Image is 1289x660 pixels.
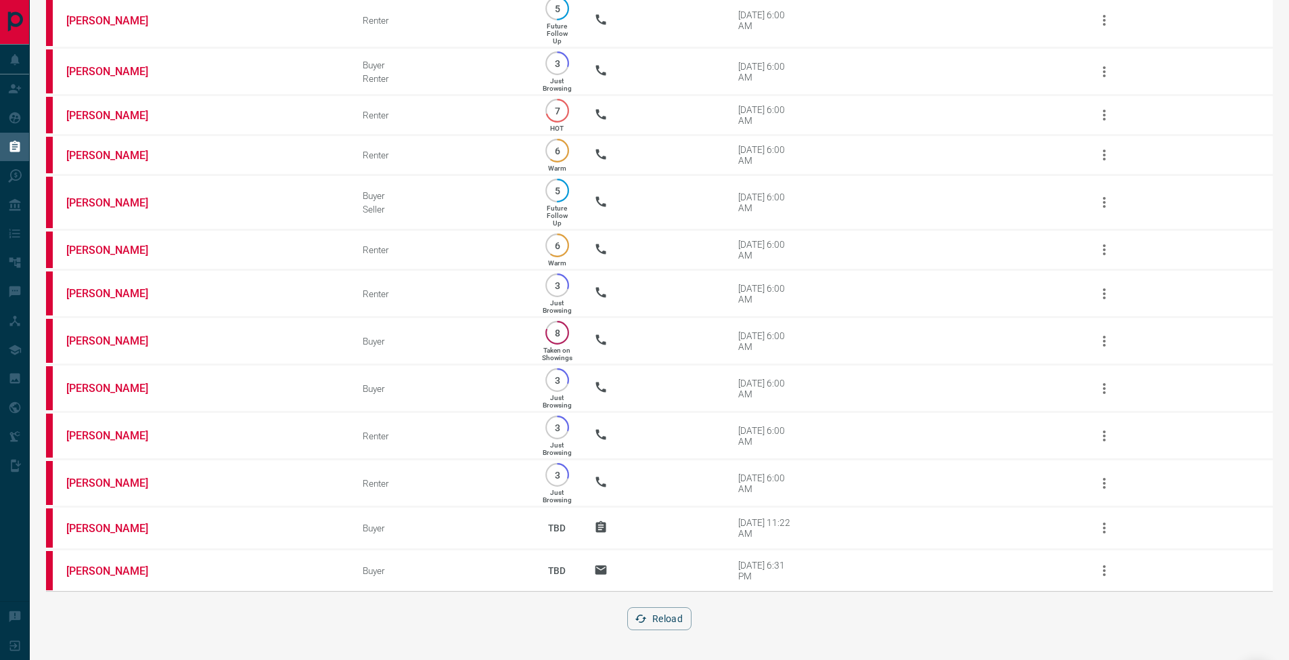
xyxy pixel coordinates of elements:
[738,61,796,83] div: [DATE] 6:00 AM
[552,280,562,290] p: 3
[543,489,572,504] p: Just Browsing
[738,192,796,213] div: [DATE] 6:00 AM
[548,259,566,267] p: Warm
[552,58,562,68] p: 3
[543,394,572,409] p: Just Browsing
[66,65,168,78] a: [PERSON_NAME]
[66,429,168,442] a: [PERSON_NAME]
[552,185,562,196] p: 5
[552,328,562,338] p: 8
[363,150,520,160] div: Renter
[46,508,53,548] div: property.ca
[552,422,562,433] p: 3
[363,523,520,533] div: Buyer
[363,15,520,26] div: Renter
[66,14,168,27] a: [PERSON_NAME]
[363,565,520,576] div: Buyer
[552,146,562,156] p: 6
[543,299,572,314] p: Just Browsing
[738,104,796,126] div: [DATE] 6:00 AM
[46,177,53,228] div: property.ca
[552,106,562,116] p: 7
[540,510,574,546] p: TBD
[66,477,168,489] a: [PERSON_NAME]
[363,336,520,347] div: Buyer
[363,190,520,201] div: Buyer
[738,378,796,399] div: [DATE] 6:00 AM
[363,110,520,120] div: Renter
[363,478,520,489] div: Renter
[66,149,168,162] a: [PERSON_NAME]
[46,232,53,268] div: property.ca
[542,347,572,361] p: Taken on Showings
[66,287,168,300] a: [PERSON_NAME]
[66,109,168,122] a: [PERSON_NAME]
[738,425,796,447] div: [DATE] 6:00 AM
[738,239,796,261] div: [DATE] 6:00 AM
[543,441,572,456] p: Just Browsing
[363,73,520,84] div: Renter
[738,9,796,31] div: [DATE] 6:00 AM
[552,470,562,480] p: 3
[738,472,796,494] div: [DATE] 6:00 AM
[66,382,168,395] a: [PERSON_NAME]
[46,461,53,505] div: property.ca
[363,244,520,255] div: Renter
[66,565,168,577] a: [PERSON_NAME]
[552,375,562,385] p: 3
[66,522,168,535] a: [PERSON_NAME]
[363,288,520,299] div: Renter
[66,196,168,209] a: [PERSON_NAME]
[363,204,520,215] div: Seller
[46,551,53,590] div: property.ca
[738,517,796,539] div: [DATE] 11:22 AM
[547,204,568,227] p: Future Follow Up
[46,366,53,410] div: property.ca
[540,552,574,589] p: TBD
[550,125,564,132] p: HOT
[363,60,520,70] div: Buyer
[46,137,53,173] div: property.ca
[363,383,520,394] div: Buyer
[66,334,168,347] a: [PERSON_NAME]
[738,560,796,581] div: [DATE] 6:31 PM
[46,49,53,93] div: property.ca
[46,414,53,458] div: property.ca
[547,22,568,45] p: Future Follow Up
[543,77,572,92] p: Just Browsing
[738,283,796,305] div: [DATE] 6:00 AM
[627,607,692,630] button: Reload
[46,97,53,133] div: property.ca
[363,431,520,441] div: Renter
[46,319,53,363] div: property.ca
[66,244,168,257] a: [PERSON_NAME]
[552,240,562,250] p: 6
[548,164,566,172] p: Warm
[552,3,562,14] p: 5
[738,330,796,352] div: [DATE] 6:00 AM
[46,271,53,315] div: property.ca
[738,144,796,166] div: [DATE] 6:00 AM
